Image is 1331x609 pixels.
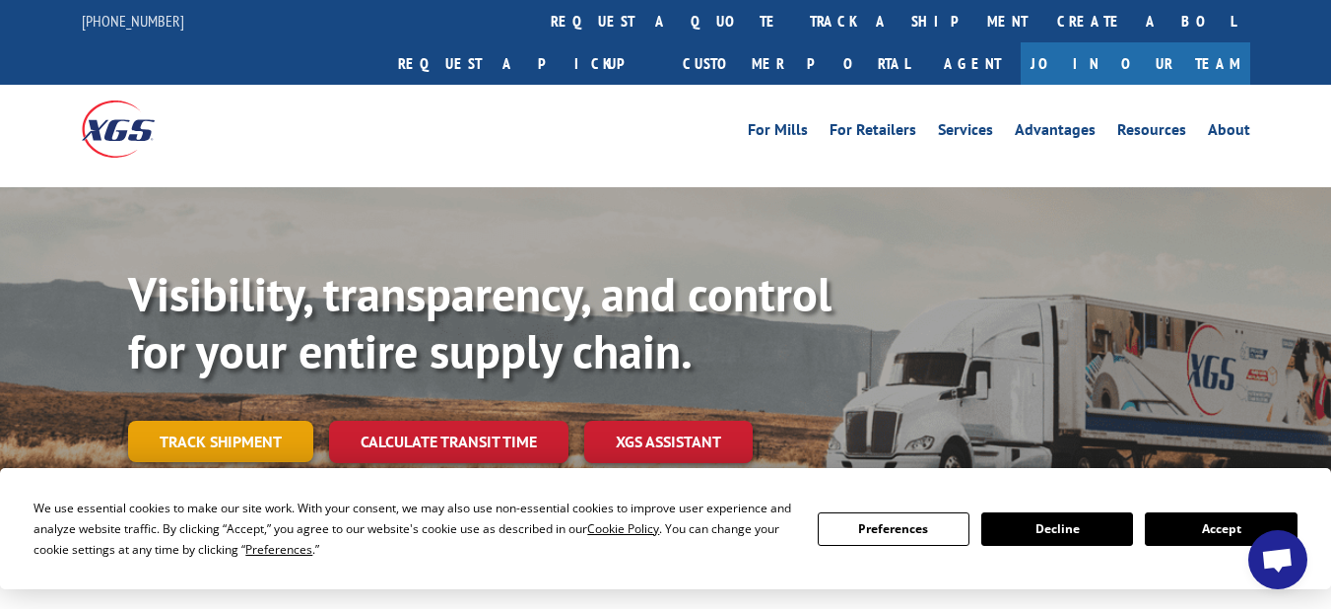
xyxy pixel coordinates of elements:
a: [PHONE_NUMBER] [82,11,184,31]
a: Resources [1117,122,1186,144]
a: About [1208,122,1250,144]
button: Decline [981,512,1133,546]
a: Join Our Team [1021,42,1250,85]
b: Visibility, transparency, and control for your entire supply chain. [128,263,832,381]
div: Open chat [1248,530,1307,589]
a: Advantages [1015,122,1096,144]
a: Request a pickup [383,42,668,85]
button: Preferences [818,512,969,546]
span: Cookie Policy [587,520,659,537]
div: We use essential cookies to make our site work. With your consent, we may also use non-essential ... [33,498,793,560]
span: Preferences [245,541,312,558]
a: Track shipment [128,421,313,462]
a: Agent [924,42,1021,85]
a: For Retailers [830,122,916,144]
a: Services [938,122,993,144]
button: Accept [1145,512,1297,546]
a: Calculate transit time [329,421,568,463]
a: For Mills [748,122,808,144]
a: Customer Portal [668,42,924,85]
a: XGS ASSISTANT [584,421,753,463]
